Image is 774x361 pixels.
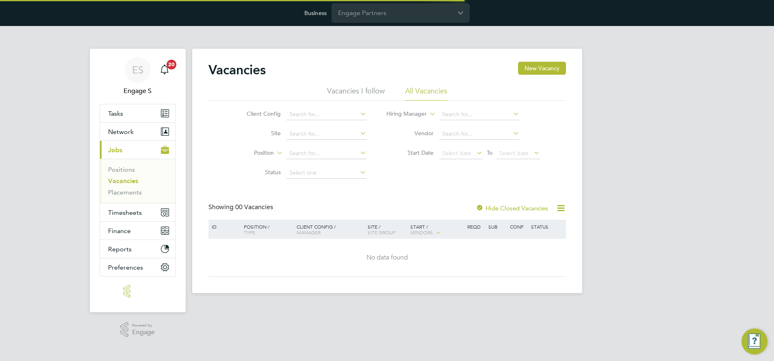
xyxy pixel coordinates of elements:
label: Hide Closed Vacancies [476,204,548,212]
nav: Main navigation [90,49,186,312]
span: ES [132,65,143,75]
label: Vendor [387,130,434,137]
div: No data found [210,253,565,262]
div: Site / [366,220,408,239]
span: Powered by [132,322,155,329]
button: Network [100,123,176,141]
input: Search for... [439,109,519,120]
span: Vendors [410,229,433,236]
input: Search for... [439,128,519,140]
span: 20 [167,60,176,69]
span: Jobs [108,146,122,154]
div: Client Config / [295,220,366,239]
a: Positions [108,166,135,173]
span: Timesheets [108,209,142,216]
button: Reports [100,240,176,258]
label: Site [234,130,281,137]
span: Site Group [368,229,395,236]
button: New Vacancy [518,62,566,75]
input: Select one [286,167,366,179]
span: Preferences [108,264,143,271]
label: Start Date [387,149,434,156]
h2: Vacancies [208,62,266,78]
span: Type [244,229,255,236]
a: ESEngage S [100,57,176,96]
button: Finance [100,222,176,240]
button: Engage Resource Center [741,329,767,355]
div: Conf [508,220,529,233]
img: engage-logo-retina.png [123,285,152,298]
a: 20 [156,57,173,83]
input: Search for... [286,148,366,159]
span: Tasks [108,110,123,117]
a: Tasks [100,104,176,122]
label: Position [227,149,274,157]
span: To [484,147,495,158]
button: Preferences [100,258,176,276]
span: Engage S [100,86,176,96]
span: Reports [108,245,132,253]
input: Search for... [286,128,366,140]
span: Engage [132,329,155,336]
div: Sub [486,220,507,233]
span: Finance [108,227,131,235]
span: Manager [297,229,321,236]
label: Status [234,169,281,176]
label: Hiring Manager [380,110,427,118]
div: Start / [408,220,465,240]
div: Jobs [100,159,176,203]
span: Select date [442,149,471,157]
a: Powered byEngage [120,322,155,337]
li: Vacancies I follow [327,86,385,101]
div: Position / [238,220,295,239]
div: Reqd [465,220,486,233]
a: Placements [108,188,142,196]
input: Search for... [286,109,366,120]
a: Go to home page [100,285,176,298]
span: Select date [499,149,529,157]
div: Status [529,220,564,233]
label: Client Config [234,110,281,117]
a: Vacancies [108,177,138,185]
button: Jobs [100,141,176,159]
div: ID [210,220,238,233]
span: Network [108,128,134,136]
button: Timesheets [100,203,176,221]
label: Business [304,9,327,17]
div: Showing [208,203,275,212]
li: All Vacancies [405,86,447,101]
span: 00 Vacancies [235,203,273,211]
